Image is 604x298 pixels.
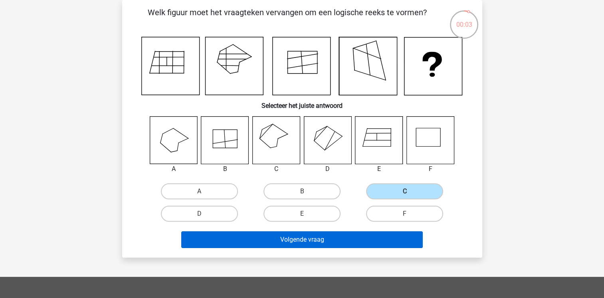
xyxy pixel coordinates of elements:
div: F [400,164,461,174]
div: E [349,164,409,174]
div: 00:03 [449,10,479,30]
label: E [263,206,341,222]
p: Welk figuur moet het vraagteken vervangen om een logische reeks te vormen? [135,6,440,30]
button: Volgende vraag [181,231,423,248]
div: A [144,164,204,174]
label: D [161,206,238,222]
label: B [263,183,341,199]
label: F [366,206,443,222]
div: B [195,164,255,174]
h6: Selecteer het juiste antwoord [135,95,469,109]
label: C [366,183,443,199]
div: D [298,164,358,174]
div: C [246,164,307,174]
label: A [161,183,238,199]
